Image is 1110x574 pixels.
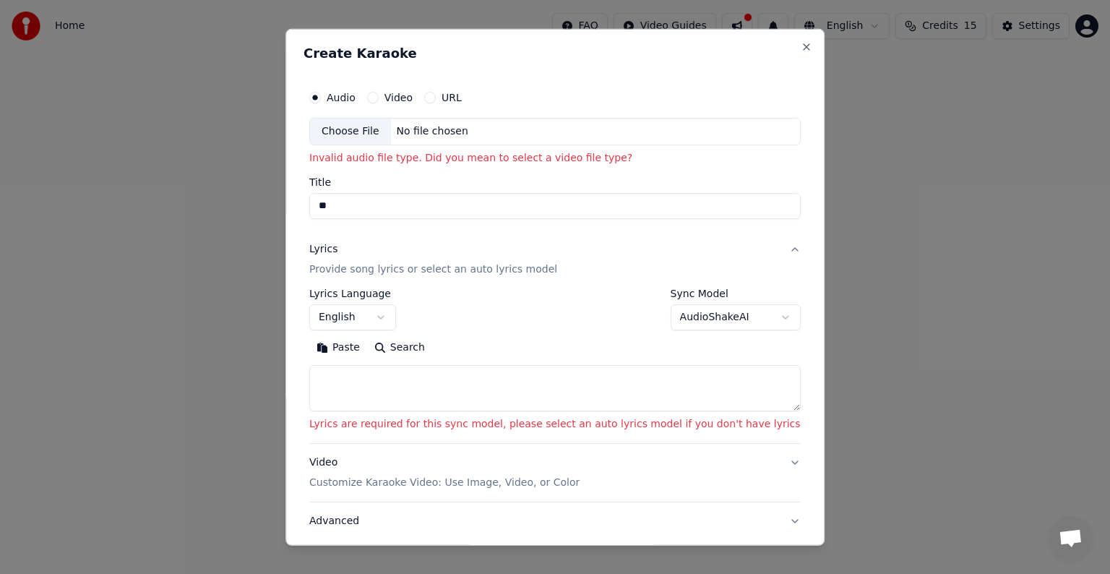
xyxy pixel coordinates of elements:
[309,288,801,443] div: LyricsProvide song lyrics or select an auto lyrics model
[309,151,801,166] p: Invalid audio file type. Did you mean to select a video file type?
[671,288,801,299] label: Sync Model
[304,47,806,60] h2: Create Karaoke
[309,177,801,187] label: Title
[309,288,396,299] label: Lyrics Language
[367,336,432,359] button: Search
[309,444,801,502] button: VideoCustomize Karaoke Video: Use Image, Video, or Color
[391,124,474,139] div: No file chosen
[309,242,337,257] div: Lyrics
[309,455,580,490] div: Video
[309,417,801,432] p: Lyrics are required for this sync model, please select an auto lyrics model if you don't have lyrics
[309,502,801,540] button: Advanced
[309,476,580,490] p: Customize Karaoke Video: Use Image, Video, or Color
[384,93,413,103] label: Video
[310,119,391,145] div: Choose File
[309,231,801,288] button: LyricsProvide song lyrics or select an auto lyrics model
[442,93,462,103] label: URL
[309,262,557,277] p: Provide song lyrics or select an auto lyrics model
[309,336,367,359] button: Paste
[327,93,356,103] label: Audio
